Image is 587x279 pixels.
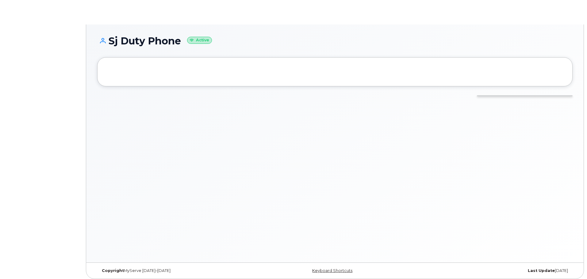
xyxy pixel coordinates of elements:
a: Keyboard Shortcuts [312,268,352,273]
strong: Last Update [528,268,555,273]
div: [DATE] [414,268,573,273]
div: MyServe [DATE]–[DATE] [97,268,256,273]
h1: Sj Duty Phone [97,36,573,46]
small: Active [187,37,212,44]
strong: Copyright [102,268,124,273]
